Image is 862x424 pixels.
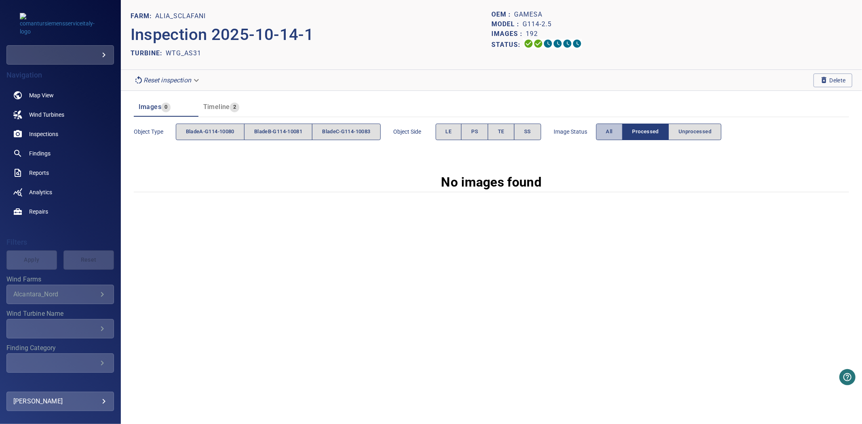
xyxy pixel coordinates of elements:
[176,124,244,140] button: bladeA-G114-10080
[6,124,114,144] a: inspections noActive
[563,39,572,48] svg: Matching 0%
[131,73,204,87] div: Reset inspection
[554,128,596,136] span: Image Status
[6,144,114,163] a: findings noActive
[176,124,381,140] div: objectType
[596,124,722,140] div: imageStatus
[436,124,541,140] div: objectSide
[461,124,488,140] button: PS
[446,127,452,136] span: LE
[29,188,52,196] span: Analytics
[6,319,114,338] div: Wind Turbine Name
[166,48,201,58] p: WTG_AS31
[131,23,491,47] p: Inspection 2025-10-14-1
[29,169,49,177] span: Reports
[186,127,234,136] span: bladeA-G114-10080
[244,124,312,140] button: bladeB-G114-10081
[394,128,436,136] span: Object Side
[131,48,166,58] p: TURBINE:
[498,127,504,136] span: TE
[29,91,54,99] span: Map View
[622,124,669,140] button: Processed
[312,124,380,140] button: bladeC-G114-10083
[139,103,161,111] span: Images
[29,111,64,119] span: Wind Turbines
[134,128,176,136] span: Object type
[491,10,514,19] p: OEM :
[6,311,114,317] label: Wind Turbine Name
[6,353,114,373] div: Finding Category
[6,276,114,283] label: Wind Farms
[20,13,101,36] img: comantursiemensserviceitaly-logo
[6,105,114,124] a: windturbines noActive
[6,285,114,304] div: Wind Farms
[6,45,114,65] div: comantursiemensserviceitaly
[29,130,58,138] span: Inspections
[6,71,114,79] h4: Navigation
[491,39,524,50] p: Status:
[203,103,230,111] span: Timeline
[6,345,114,351] label: Finding Category
[491,29,526,39] p: Images :
[254,127,302,136] span: bladeB-G114-10081
[514,10,542,19] p: Gamesa
[523,19,552,29] p: G114-2.5
[524,127,531,136] span: SS
[526,29,538,39] p: 192
[514,124,541,140] button: SS
[820,76,846,85] span: Delete
[13,395,107,408] div: [PERSON_NAME]
[143,76,191,84] em: Reset inspection
[596,124,623,140] button: All
[6,202,114,221] a: repairs noActive
[6,183,114,202] a: analytics noActive
[13,290,97,298] div: Alcantara_Nord
[668,124,721,140] button: Unprocessed
[488,124,514,140] button: TE
[29,208,48,216] span: Repairs
[436,124,462,140] button: LE
[155,11,206,21] p: Alia_Sclafani
[322,127,370,136] span: bladeC-G114-10083
[543,39,553,48] svg: Selecting 0%
[632,127,659,136] span: Processed
[6,86,114,105] a: map noActive
[553,39,563,48] svg: ML Processing 0%
[533,39,543,48] svg: Data Formatted 100%
[471,127,478,136] span: PS
[161,103,171,112] span: 0
[6,163,114,183] a: reports noActive
[491,19,523,29] p: Model :
[441,172,542,192] p: No images found
[814,73,852,87] button: Delete
[6,238,114,246] h4: Filters
[572,39,582,48] svg: Classification 0%
[230,103,239,112] span: 2
[29,149,51,157] span: Findings
[679,127,711,136] span: Unprocessed
[131,11,155,21] p: FARM:
[606,127,613,136] span: All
